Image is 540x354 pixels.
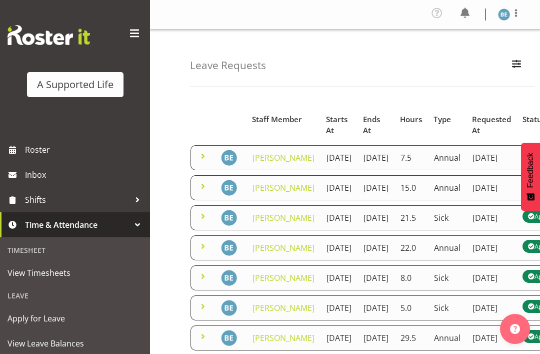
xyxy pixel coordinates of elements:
td: [DATE] [320,145,357,170]
td: 7.5 [394,145,428,170]
td: 15.0 [394,175,428,200]
div: Timesheet [2,240,147,260]
td: [DATE] [466,325,517,350]
span: Apply for Leave [7,311,142,326]
a: [PERSON_NAME] [252,152,314,163]
a: [PERSON_NAME] [252,242,314,253]
div: Requested At [472,114,511,137]
div: Staff Member [252,114,314,125]
td: [DATE] [466,265,517,290]
td: Sick [428,295,466,320]
td: 8.0 [394,265,428,290]
td: Annual [428,145,466,170]
img: beth-england5870.jpg [221,210,237,226]
span: Time & Attendance [25,217,130,232]
img: beth-england5870.jpg [221,240,237,256]
td: [DATE] [357,205,394,230]
td: [DATE] [357,265,394,290]
div: Ends At [363,114,388,137]
a: [PERSON_NAME] [252,302,314,313]
a: Apply for Leave [2,306,147,331]
td: [DATE] [320,295,357,320]
div: Hours [400,114,422,125]
a: [PERSON_NAME] [252,182,314,193]
span: View Timesheets [7,265,142,280]
td: [DATE] [320,325,357,350]
td: [DATE] [466,145,517,170]
td: [DATE] [357,295,394,320]
a: [PERSON_NAME] [252,332,314,343]
img: beth-england5870.jpg [221,150,237,166]
td: [DATE] [357,145,394,170]
td: [DATE] [357,325,394,350]
div: Type [433,114,460,125]
td: [DATE] [320,265,357,290]
img: beth-england5870.jpg [221,330,237,346]
td: [DATE] [357,175,394,200]
div: Leave [2,285,147,306]
td: 22.0 [394,235,428,260]
a: [PERSON_NAME] [252,212,314,223]
td: 5.0 [394,295,428,320]
a: View Timesheets [2,260,147,285]
td: [DATE] [320,235,357,260]
td: 29.5 [394,325,428,350]
img: beth-england5870.jpg [498,9,510,21]
td: Sick [428,265,466,290]
span: Inbox [25,167,145,182]
h4: Leave Requests [190,60,266,71]
td: [DATE] [466,295,517,320]
img: beth-england5870.jpg [221,300,237,316]
img: beth-england5870.jpg [221,180,237,196]
button: Feedback - Show survey [521,143,540,211]
button: Filter Employees [506,55,527,77]
td: [DATE] [466,235,517,260]
img: beth-england5870.jpg [221,270,237,286]
td: [DATE] [466,175,517,200]
td: [DATE] [320,205,357,230]
img: help-xxl-2.png [510,324,520,334]
td: 21.5 [394,205,428,230]
span: Roster [25,142,145,157]
td: [DATE] [357,235,394,260]
td: Annual [428,175,466,200]
td: Sick [428,205,466,230]
td: Annual [428,325,466,350]
img: Rosterit website logo [7,25,90,45]
div: A Supported Life [37,77,113,92]
td: [DATE] [320,175,357,200]
span: View Leave Balances [7,336,142,351]
td: Annual [428,235,466,260]
td: [DATE] [466,205,517,230]
span: Feedback [526,153,535,188]
span: Shifts [25,192,130,207]
a: [PERSON_NAME] [252,272,314,283]
div: Starts At [326,114,351,137]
